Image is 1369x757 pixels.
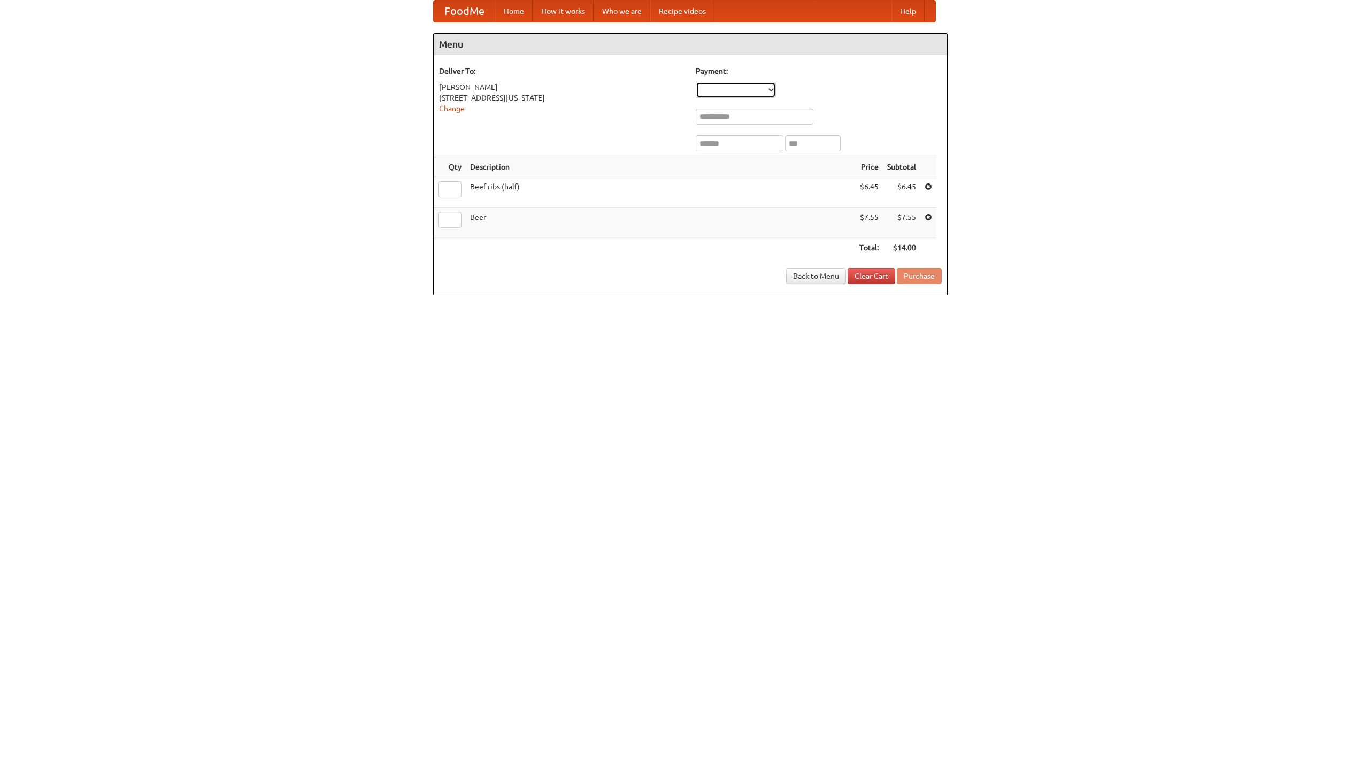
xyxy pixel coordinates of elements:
[466,157,855,177] th: Description
[533,1,594,22] a: How it works
[855,157,883,177] th: Price
[883,177,920,208] td: $6.45
[439,104,465,113] a: Change
[439,66,685,77] h5: Deliver To:
[855,177,883,208] td: $6.45
[434,34,947,55] h4: Menu
[855,208,883,238] td: $7.55
[439,93,685,103] div: [STREET_ADDRESS][US_STATE]
[848,268,895,284] a: Clear Cart
[891,1,925,22] a: Help
[434,157,466,177] th: Qty
[466,177,855,208] td: Beef ribs (half)
[650,1,714,22] a: Recipe videos
[696,66,942,77] h5: Payment:
[883,238,920,258] th: $14.00
[439,82,685,93] div: [PERSON_NAME]
[883,208,920,238] td: $7.55
[466,208,855,238] td: Beer
[897,268,942,284] button: Purchase
[594,1,650,22] a: Who we are
[495,1,533,22] a: Home
[434,1,495,22] a: FoodMe
[855,238,883,258] th: Total:
[883,157,920,177] th: Subtotal
[786,268,846,284] a: Back to Menu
